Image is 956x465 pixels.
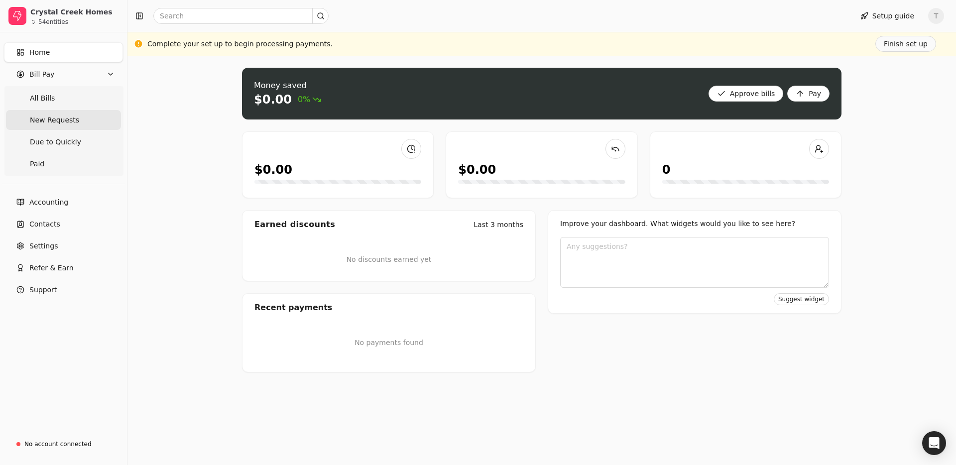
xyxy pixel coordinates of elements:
button: Approve bills [709,86,784,102]
a: Paid [6,154,121,174]
span: Contacts [29,219,60,230]
div: Improve your dashboard. What widgets would you like to see here? [560,219,829,229]
button: T [928,8,944,24]
div: $0.00 [254,92,292,108]
p: No payments found [254,338,523,348]
button: Pay [787,86,830,102]
span: Due to Quickly [30,137,81,147]
a: Accounting [4,192,123,212]
span: 0% [298,94,321,106]
span: Settings [29,241,58,251]
input: Search [153,8,329,24]
div: Earned discounts [254,219,335,231]
span: Bill Pay [29,69,54,80]
div: Money saved [254,80,321,92]
span: Support [29,285,57,295]
div: Open Intercom Messenger [922,431,946,455]
div: $0.00 [254,161,292,179]
a: All Bills [6,88,121,108]
button: Bill Pay [4,64,123,84]
button: Suggest widget [774,293,829,305]
span: All Bills [30,93,55,104]
button: Refer & Earn [4,258,123,278]
div: No account connected [24,440,92,449]
span: Home [29,47,50,58]
a: No account connected [4,435,123,453]
button: Support [4,280,123,300]
div: Recent payments [242,294,535,322]
span: Accounting [29,197,68,208]
a: Settings [4,236,123,256]
div: 54 entities [38,19,68,25]
a: New Requests [6,110,121,130]
div: Last 3 months [474,220,523,230]
div: 0 [662,161,671,179]
div: Crystal Creek Homes [30,7,119,17]
div: $0.00 [458,161,496,179]
span: Paid [30,159,44,169]
a: Contacts [4,214,123,234]
a: Due to Quickly [6,132,121,152]
div: No discounts earned yet [347,238,432,281]
a: Home [4,42,123,62]
span: New Requests [30,115,79,125]
div: Complete your set up to begin processing payments. [147,39,333,49]
button: Setup guide [852,8,922,24]
button: Finish set up [875,36,936,52]
span: Refer & Earn [29,263,74,273]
